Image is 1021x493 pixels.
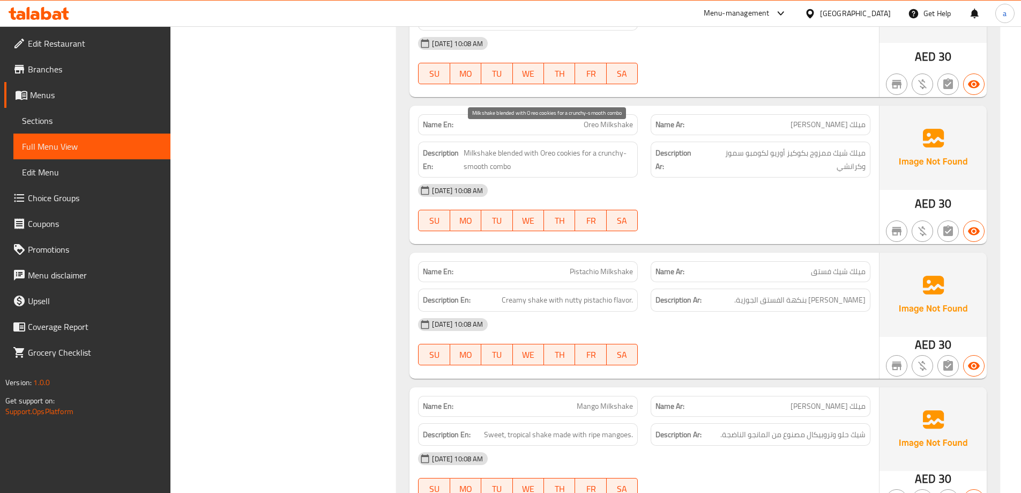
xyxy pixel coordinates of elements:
span: Branches [28,63,162,76]
span: Upsell [28,295,162,307]
button: Available [963,355,985,377]
span: ميلك شيك ممزوج بكوكيز أوريو لكومبو سموز وكرانشي [702,146,866,173]
span: 30 [938,468,951,489]
a: Menus [4,82,170,108]
span: AED [915,46,936,67]
button: WE [513,63,544,84]
span: ميلك شيك فستق [811,266,866,277]
button: TH [544,344,575,365]
span: WE [517,66,540,82]
strong: Name Ar: [655,266,684,277]
span: [DATE] 10:08 AM [428,186,487,196]
span: FR [579,213,602,229]
button: MO [450,63,481,84]
span: Choice Groups [28,192,162,204]
span: Edit Menu [22,166,162,179]
button: TU [481,63,512,84]
button: Purchased item [912,355,933,377]
strong: Name En: [423,266,453,277]
strong: Name En: [423,119,453,130]
span: ميلك [PERSON_NAME] [791,119,866,130]
img: Ae5nvW7+0k+MAAAAAElFTkSuQmCC [880,253,987,336]
button: TU [481,210,512,231]
button: Not has choices [937,355,959,377]
button: MO [450,344,481,365]
button: SA [607,344,638,365]
span: MO [454,213,477,229]
span: SU [423,66,445,82]
span: WE [517,347,540,363]
span: Grocery Checklist [28,346,162,359]
span: Pistachio Milkshake [570,266,633,277]
button: TU [481,344,512,365]
span: SA [611,347,634,363]
button: Available [963,73,985,95]
span: 1.0.0 [33,376,50,389]
button: FR [575,210,606,231]
span: AED [915,468,936,489]
strong: Description En: [423,428,471,442]
span: Get support on: [5,394,55,408]
button: SA [607,63,638,84]
span: Promotions [28,243,162,256]
strong: Description Ar: [655,146,699,173]
span: TH [548,347,571,363]
a: Choice Groups [4,185,170,211]
div: [GEOGRAPHIC_DATA] [820,8,891,19]
img: Ae5nvW7+0k+MAAAAAElFTkSuQmCC [880,106,987,189]
span: Menu disclaimer [28,269,162,282]
span: Version: [5,376,32,389]
a: Coupons [4,211,170,237]
span: Coverage Report [28,320,162,333]
strong: Description Ar: [655,293,702,307]
button: WE [513,210,544,231]
button: Not branch specific item [886,355,907,377]
a: Grocery Checklist [4,340,170,365]
span: شيك حلو وتروبيكال مصنوع من المانجو الناضجة. [720,428,866,442]
span: MO [454,66,477,82]
span: TU [486,347,508,363]
button: Available [963,220,985,242]
span: 30 [938,334,951,355]
button: FR [575,63,606,84]
span: [DATE] 10:08 AM [428,39,487,49]
span: TH [548,213,571,229]
button: SU [418,344,450,365]
button: WE [513,344,544,365]
button: TH [544,210,575,231]
button: Not branch specific item [886,220,907,242]
span: ميلك [PERSON_NAME] [791,401,866,412]
span: [DATE] 10:08 AM [428,319,487,329]
button: SU [418,63,450,84]
a: Branches [4,56,170,82]
button: SU [418,210,450,231]
span: TU [486,213,508,229]
span: 30 [938,46,951,67]
span: شيك كريمي بنكهة الفستق الجوزية. [734,293,866,307]
strong: Description En: [423,146,461,173]
a: Full Menu View [13,134,170,159]
span: Edit Restaurant [28,37,162,50]
img: Ae5nvW7+0k+MAAAAAElFTkSuQmCC [880,387,987,471]
span: SA [611,66,634,82]
a: Promotions [4,237,170,262]
button: Purchased item [912,220,933,242]
span: Coupons [28,217,162,230]
strong: Description En: [423,293,471,307]
span: 30 [938,193,951,214]
span: FR [579,347,602,363]
strong: Name Ar: [655,119,684,130]
a: Upsell [4,288,170,314]
button: SA [607,210,638,231]
span: Sections [22,114,162,127]
button: Purchased item [912,73,933,95]
span: MO [454,347,477,363]
span: Creamy shake with nutty pistachio flavor. [502,293,633,307]
strong: Description Ar: [655,428,702,442]
button: TH [544,63,575,84]
span: AED [915,334,936,355]
span: Milkshake blended with Oreo cookies for a crunchy-smooth combo [464,146,633,173]
a: Edit Restaurant [4,31,170,56]
button: FR [575,344,606,365]
strong: Name En: [423,401,453,412]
